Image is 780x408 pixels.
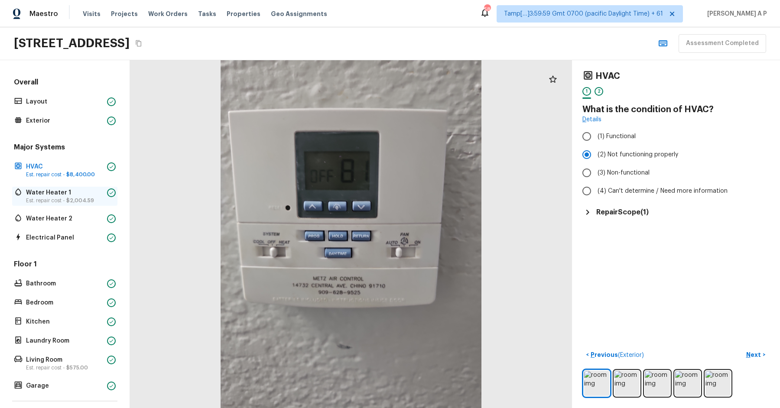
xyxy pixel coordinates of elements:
[26,279,104,288] p: Bathroom
[12,78,117,89] h5: Overall
[598,187,728,195] span: (4) Can't determine / Need more information
[271,10,327,18] span: Geo Assignments
[26,162,104,171] p: HVAC
[618,352,644,358] span: ( Exterior )
[595,71,620,82] h4: HVAC
[598,168,650,177] span: (3) Non-functional
[83,10,101,18] span: Visits
[133,38,144,49] button: Copy Address
[26,197,104,204] p: Est. repair cost -
[66,198,94,203] span: $2,004.59
[26,97,104,106] p: Layout
[746,350,763,359] p: Next
[504,10,663,18] span: Tamp[…]3:59:59 Gmt 0700 (pacific Daylight Time) + 61
[675,371,700,396] img: room img
[26,214,104,223] p: Water Heater 2
[111,10,138,18] span: Projects
[614,371,640,396] img: room img
[14,36,130,51] h2: [STREET_ADDRESS]
[26,337,104,345] p: Laundry Room
[26,117,104,125] p: Exterior
[29,10,58,18] span: Maestro
[596,207,649,217] h5: Repair Scope ( 1 )
[582,87,591,96] div: 1
[598,132,636,141] span: (1) Functional
[582,115,601,124] a: Details
[26,382,104,390] p: Garage
[12,259,117,271] h5: Floor 1
[589,350,644,359] p: Previous
[704,10,767,18] span: [PERSON_NAME] A P
[66,365,88,370] span: $575.00
[582,104,770,115] h4: What is the condition of HVAC?
[26,233,104,242] p: Electrical Panel
[148,10,188,18] span: Work Orders
[26,356,104,364] p: Living Room
[26,298,104,307] p: Bedroom
[598,150,678,159] span: (2) Not functioning properly
[198,11,216,17] span: Tasks
[12,142,117,154] h5: Major Systems
[26,188,104,197] p: Water Heater 1
[645,371,670,396] img: room img
[26,317,104,326] p: Kitchen
[66,172,95,177] span: $8,400.00
[582,348,647,362] button: <Previous(Exterior)
[484,5,490,14] div: 584
[595,87,603,96] div: 2
[584,371,609,396] img: room img
[705,371,731,396] img: room img
[742,348,770,362] button: Next>
[26,171,104,178] p: Est. repair cost -
[26,364,104,371] p: Est. repair cost -
[227,10,260,18] span: Properties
